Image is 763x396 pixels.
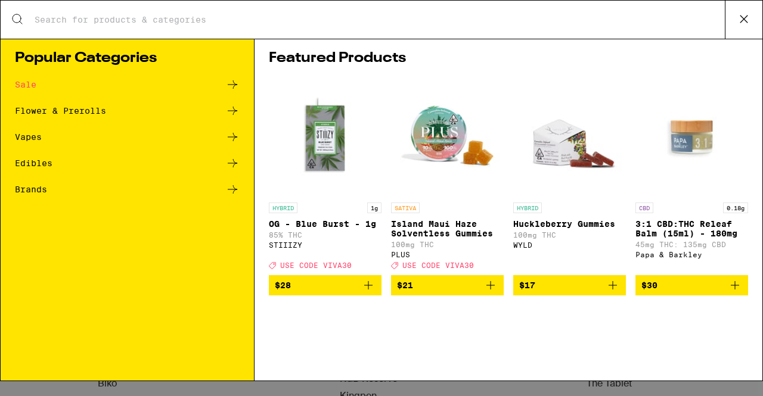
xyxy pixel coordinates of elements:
p: CBD [635,202,653,213]
p: HYBRID [269,202,297,213]
div: Vapes [15,133,42,141]
p: 1g [367,202,381,213]
p: HYBRID [513,202,542,213]
span: $30 [641,280,657,290]
span: $17 [519,280,535,290]
a: Open page for Huckleberry Gummies from WYLD [513,77,626,275]
span: $21 [397,280,413,290]
button: Add to bag [391,275,504,295]
img: Papa & Barkley - 3:1 CBD:THC Releaf Balm (15ml) - 180mg [635,77,748,197]
a: Flower & Prerolls [15,104,240,118]
p: 3:1 CBD:THC Releaf Balm (15ml) - 180mg [635,219,748,238]
p: 85% THC [269,231,381,239]
a: Open page for Island Maui Haze Solventless Gummies from PLUS [391,77,504,275]
a: Brands [15,182,240,197]
span: Hi. Need any help? [7,8,86,18]
p: 100mg THC [513,231,626,239]
p: 0.18g [723,202,748,213]
a: Edibles [15,156,240,170]
div: PLUS [391,251,504,258]
span: USE CODE VIVA30 [280,261,352,269]
img: STIIIZY - OG - Blue Burst - 1g [269,77,381,197]
a: Open page for 3:1 CBD:THC Releaf Balm (15ml) - 180mg from Papa & Barkley [635,77,748,275]
div: Papa & Barkley [635,251,748,258]
h1: Featured Products [269,51,748,66]
input: Search for products & categories [34,14,725,25]
p: Huckleberry Gummies [513,219,626,229]
div: Edibles [15,159,52,167]
div: Sale [15,80,36,89]
div: STIIIZY [269,241,381,249]
img: PLUS - Island Maui Haze Solventless Gummies [391,77,504,197]
div: WYLD [513,241,626,249]
a: Open page for OG - Blue Burst - 1g from STIIIZY [269,77,381,275]
div: Flower & Prerolls [15,107,106,115]
p: OG - Blue Burst - 1g [269,219,381,229]
p: 100mg THC [391,241,504,248]
a: Vapes [15,130,240,144]
p: Island Maui Haze Solventless Gummies [391,219,504,238]
p: 45mg THC: 135mg CBD [635,241,748,248]
span: USE CODE VIVA30 [402,261,474,269]
p: SATIVA [391,202,420,213]
button: Add to bag [513,275,626,295]
button: Add to bag [635,275,748,295]
span: $28 [275,280,291,290]
div: Brands [15,185,47,194]
button: Add to bag [269,275,381,295]
a: Sale [15,77,240,92]
h1: Popular Categories [15,51,240,66]
img: WYLD - Huckleberry Gummies [513,77,626,197]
